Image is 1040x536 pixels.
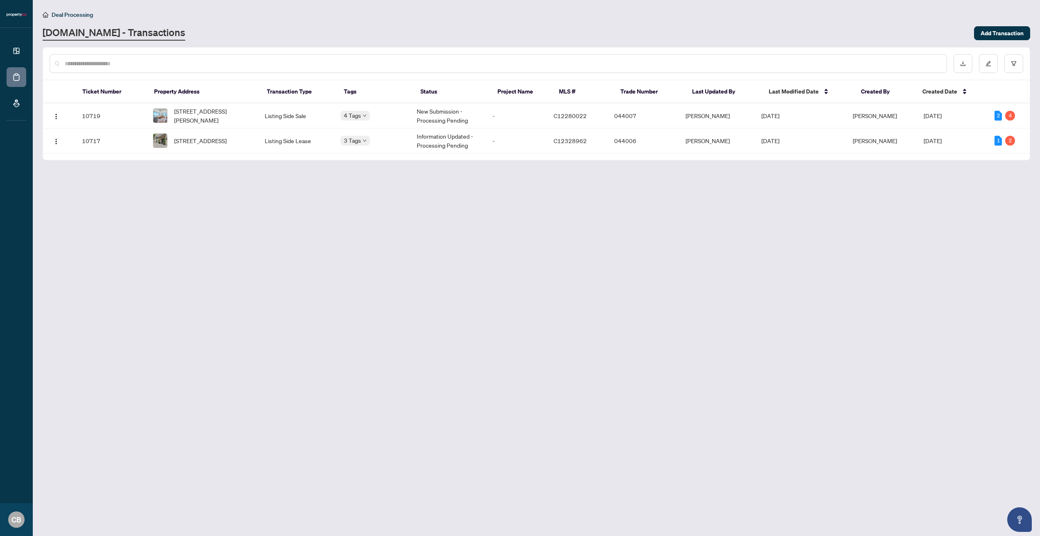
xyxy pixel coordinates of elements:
[679,103,755,128] td: [PERSON_NAME]
[954,54,972,73] button: download
[922,87,957,96] span: Created Date
[679,128,755,153] td: [PERSON_NAME]
[363,114,367,118] span: down
[608,128,679,153] td: 044006
[148,80,260,103] th: Property Address
[7,12,26,17] img: logo
[1004,54,1023,73] button: filter
[1007,507,1032,532] button: Open asap
[762,80,854,103] th: Last Modified Date
[554,137,587,144] span: C12328962
[53,113,59,120] img: Logo
[50,109,63,122] button: Logo
[995,111,1002,121] div: 2
[491,80,552,103] th: Project Name
[75,103,146,128] td: 10719
[761,112,779,119] span: [DATE]
[552,80,614,103] th: MLS #
[1011,61,1017,66] span: filter
[1005,111,1015,121] div: 4
[76,80,148,103] th: Ticket Number
[363,139,367,143] span: down
[344,136,361,145] span: 3 Tags
[916,80,988,103] th: Created Date
[53,138,59,145] img: Logo
[410,128,486,153] td: Information Updated - Processing Pending
[52,11,93,18] span: Deal Processing
[153,109,167,123] img: thumbnail-img
[43,26,185,41] a: [DOMAIN_NAME] - Transactions
[686,80,763,103] th: Last Updated By
[410,103,486,128] td: New Submission - Processing Pending
[258,103,334,128] td: Listing Side Sale
[986,61,991,66] span: edit
[924,137,942,144] span: [DATE]
[344,111,361,120] span: 4 Tags
[981,27,1024,40] span: Add Transaction
[486,128,547,153] td: -
[337,80,414,103] th: Tags
[43,12,48,18] span: home
[769,87,819,96] span: Last Modified Date
[761,137,779,144] span: [DATE]
[853,112,897,119] span: [PERSON_NAME]
[174,107,251,125] span: [STREET_ADDRESS][PERSON_NAME]
[974,26,1030,40] button: Add Transaction
[11,514,21,525] span: CB
[153,134,167,148] img: thumbnail-img
[979,54,998,73] button: edit
[75,128,146,153] td: 10717
[614,80,686,103] th: Trade Number
[554,112,587,119] span: C12280022
[414,80,491,103] th: Status
[258,128,334,153] td: Listing Side Lease
[608,103,679,128] td: 044007
[260,80,337,103] th: Transaction Type
[924,112,942,119] span: [DATE]
[853,137,897,144] span: [PERSON_NAME]
[995,136,1002,146] div: 1
[960,61,966,66] span: download
[174,136,227,145] span: [STREET_ADDRESS]
[50,134,63,147] button: Logo
[1005,136,1015,146] div: 2
[486,103,547,128] td: -
[854,80,916,103] th: Created By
